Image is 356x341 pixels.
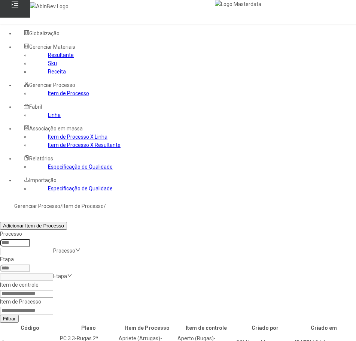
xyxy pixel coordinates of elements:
span: Filtrar [3,316,16,322]
span: Adicionar Item de Processo [3,223,64,229]
a: Receita [48,69,66,75]
span: Importação [29,177,57,183]
span: Fabril [29,104,42,110]
span: Gerenciar Processo [29,82,75,88]
nz-select-placeholder: Processo [53,248,75,254]
img: AbInBev Logo [30,2,69,10]
th: Criado por [236,323,294,332]
nz-select-placeholder: Etapa [53,273,67,279]
th: Plano [60,323,118,332]
nz-breadcrumb-separator: / [104,203,106,209]
a: Item de Processo X Resultante [48,142,121,148]
a: Sku [48,60,57,66]
span: Relatórios [29,156,53,162]
a: Item de Processo X Linha [48,134,107,140]
span: Associação em massa [29,126,83,132]
th: Item de controle [177,323,235,332]
nz-breadcrumb-separator: / [60,203,63,209]
th: Código [1,323,59,332]
span: Globalização [29,30,60,36]
a: Gerenciar Processo [14,203,60,209]
th: Item de Processo [118,323,176,332]
span: Gerenciar Materiais [29,44,75,50]
th: Criado em [295,323,353,332]
a: Resultante [48,52,74,58]
a: Item de Processo [63,203,104,209]
a: Especificação de Qualidade [48,185,113,191]
a: Linha [48,112,61,118]
a: Especificação de Qualidade [48,164,113,170]
a: Item de Processo [48,90,89,96]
